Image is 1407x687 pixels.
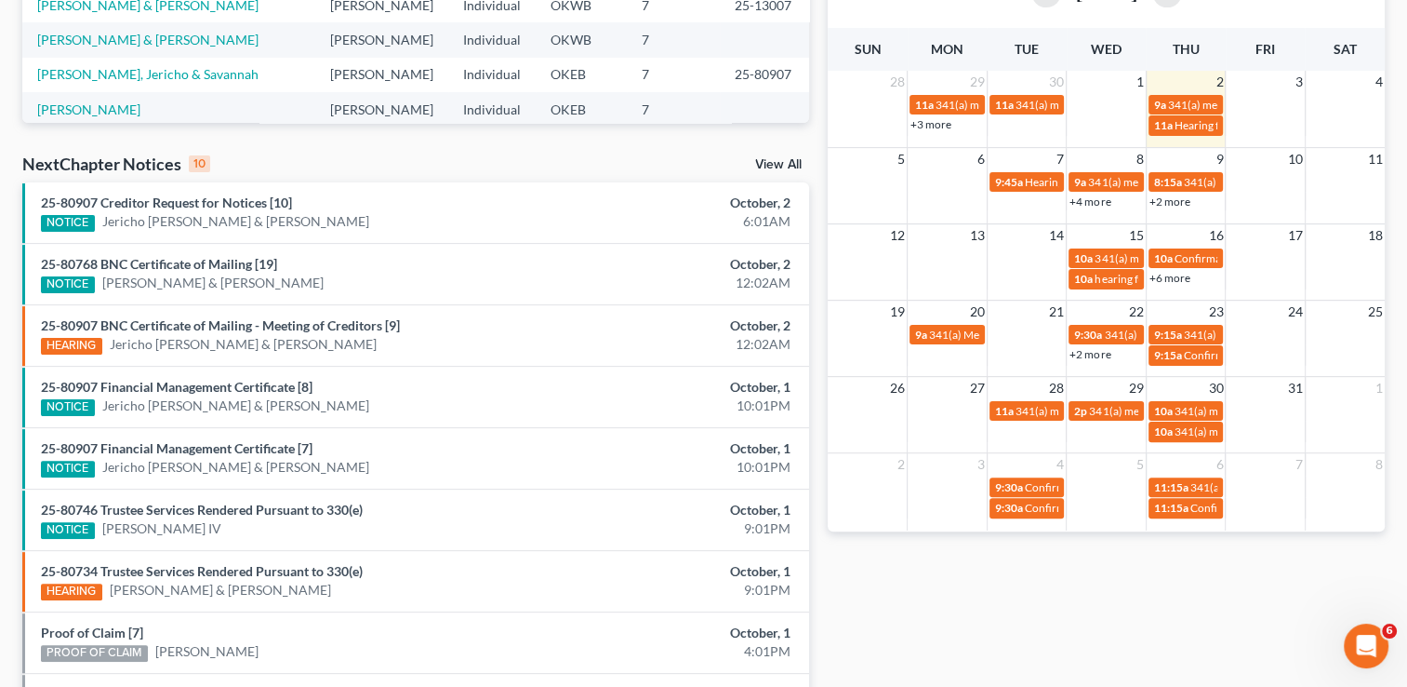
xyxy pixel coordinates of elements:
[1286,148,1305,170] span: 10
[102,519,221,538] a: [PERSON_NAME] IV
[995,175,1023,189] span: 9:45a
[41,461,95,478] div: NOTICE
[1025,175,1259,189] span: Hearing for [PERSON_NAME] & Treasure Brown
[553,458,790,477] div: 10:01PM
[1015,41,1039,57] span: Tue
[448,22,536,57] td: Individual
[1190,501,1401,515] span: Confirmation hearing for [PERSON_NAME]
[155,642,259,661] a: [PERSON_NAME]
[1286,377,1305,399] span: 31
[37,101,140,117] a: [PERSON_NAME]
[1206,224,1225,247] span: 16
[41,215,95,232] div: NOTICE
[1135,71,1146,93] span: 1
[976,453,987,476] span: 3
[1154,480,1188,494] span: 11:15a
[1154,404,1173,418] span: 10a
[1366,301,1385,323] span: 25
[1074,328,1102,342] span: 9:30a
[720,58,809,92] td: 25-80907
[888,71,907,93] span: 28
[1149,271,1190,285] a: +6 more
[315,58,448,92] td: [PERSON_NAME]
[1069,195,1110,209] a: +4 more
[1047,377,1066,399] span: 28
[102,274,324,292] a: [PERSON_NAME] & [PERSON_NAME]
[755,158,802,171] a: View All
[995,480,1023,494] span: 9:30a
[1154,348,1182,362] span: 9:15a
[1374,453,1385,476] span: 8
[1154,175,1182,189] span: 8:15a
[929,328,1208,342] span: 341(a) Meeting for [PERSON_NAME] & [PERSON_NAME]
[1214,71,1225,93] span: 2
[1168,98,1347,112] span: 341(a) meeting for [PERSON_NAME]
[1206,301,1225,323] span: 23
[41,338,102,355] div: HEARING
[1154,251,1173,265] span: 10a
[855,41,882,57] span: Sun
[1286,301,1305,323] span: 24
[536,58,627,92] td: OKEB
[41,317,400,333] a: 25-80907 BNC Certificate of Mailing - Meeting of Creditors [9]
[553,439,790,458] div: October, 1
[41,522,95,539] div: NOTICE
[37,32,259,47] a: [PERSON_NAME] & [PERSON_NAME]
[1149,195,1190,209] a: +2 more
[22,153,210,175] div: NextChapter Notices
[41,625,143,640] a: Proof of Claim [7]
[1069,347,1110,361] a: +2 more
[1154,424,1173,438] span: 10a
[102,212,369,231] a: Jericho [PERSON_NAME] & [PERSON_NAME]
[1015,98,1195,112] span: 341(a) meeting for [PERSON_NAME]
[888,224,907,247] span: 12
[1074,175,1086,189] span: 9a
[1154,328,1182,342] span: 9:15a
[936,98,1115,112] span: 341(a) meeting for [PERSON_NAME]
[1255,41,1275,57] span: Fri
[1214,148,1225,170] span: 9
[102,397,369,415] a: Jericho [PERSON_NAME] & [PERSON_NAME]
[41,399,95,416] div: NOTICE
[110,335,377,354] a: Jericho [PERSON_NAME] & [PERSON_NAME]
[1055,148,1066,170] span: 7
[1091,41,1122,57] span: Wed
[41,195,292,210] a: 25-80907 Creditor Request for Notices [10]
[553,378,790,397] div: October, 1
[1047,301,1066,323] span: 21
[1127,224,1146,247] span: 15
[1095,272,1238,286] span: hearing for [PERSON_NAME]
[1334,41,1357,57] span: Sat
[553,274,790,292] div: 12:02AM
[553,562,790,581] div: October, 1
[553,255,790,274] div: October, 2
[968,377,987,399] span: 27
[931,41,963,57] span: Mon
[1154,98,1166,112] span: 9a
[553,642,790,661] div: 4:01PM
[910,117,951,131] a: +3 more
[968,71,987,93] span: 29
[1214,453,1225,476] span: 6
[41,502,363,518] a: 25-80746 Trustee Services Rendered Pursuant to 330(e)
[536,22,627,57] td: OKWB
[1047,224,1066,247] span: 14
[1184,348,1395,362] span: Confirmation hearing for [PERSON_NAME]
[553,317,790,335] div: October, 2
[1095,251,1274,265] span: 341(a) meeting for [PERSON_NAME]
[553,212,790,231] div: 6:01AM
[1127,377,1146,399] span: 29
[1074,251,1093,265] span: 10a
[536,92,627,127] td: OKEB
[448,92,536,127] td: Individual
[553,624,790,642] div: October, 1
[1286,224,1305,247] span: 17
[1366,148,1385,170] span: 11
[41,276,95,293] div: NOTICE
[41,379,312,395] a: 25-80907 Financial Management Certificate [8]
[1344,624,1388,668] iframe: Intercom live chat
[888,377,907,399] span: 26
[1374,71,1385,93] span: 4
[553,397,790,415] div: 10:01PM
[1206,377,1225,399] span: 30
